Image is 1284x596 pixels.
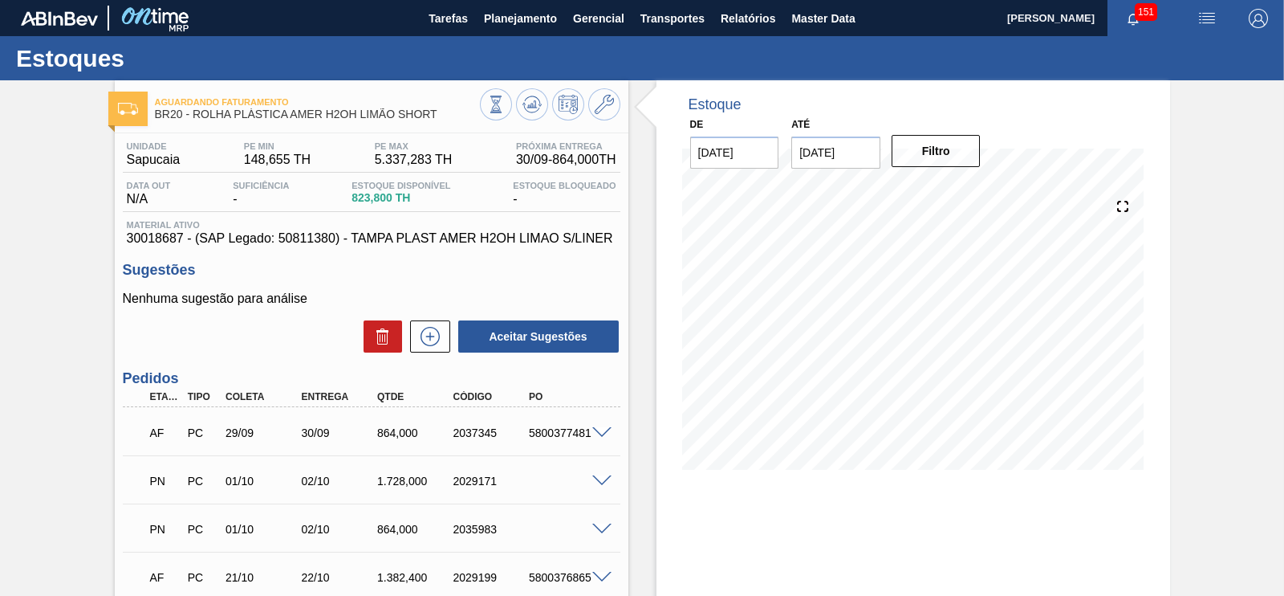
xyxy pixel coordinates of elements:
[1135,3,1157,21] span: 151
[429,9,468,28] span: Tarefas
[146,463,185,499] div: Pedido em Negociação
[221,391,305,402] div: Coleta
[791,137,880,169] input: dd/mm/yyyy
[640,9,705,28] span: Transportes
[449,523,533,536] div: 2035983
[375,153,453,167] span: 5.337,283 TH
[298,475,381,488] div: 02/10/2025
[449,475,533,488] div: 2029171
[150,571,181,584] p: AF
[450,319,620,354] div: Aceitar Sugestões
[588,88,620,120] button: Ir ao Master Data / Geral
[689,96,742,113] div: Estoque
[892,135,981,167] button: Filtro
[791,119,810,130] label: Até
[516,153,616,167] span: 30/09 - 864,000 TH
[221,475,305,488] div: 01/10/2025
[123,292,620,306] p: Nenhuma sugestão para análise
[690,137,779,169] input: dd/mm/yyyy
[525,571,608,584] div: 5800376865
[118,103,138,115] img: Ícone
[373,523,457,536] div: 864,000
[123,181,175,206] div: N/A
[150,475,181,488] p: PN
[233,181,289,190] span: Suficiência
[184,391,222,402] div: Tipo
[516,88,548,120] button: Atualizar Gráfico
[351,181,450,190] span: Estoque Disponível
[1197,9,1217,28] img: userActions
[1249,9,1268,28] img: Logout
[298,427,381,439] div: 30/09/2025
[298,571,381,584] div: 22/10/2025
[221,571,305,584] div: 21/10/2025
[146,415,185,451] div: Aguardando Faturamento
[552,88,584,120] button: Programar Estoque
[525,391,608,402] div: PO
[449,391,533,402] div: Código
[525,427,608,439] div: 5800377481
[184,523,222,536] div: Pedido de Compra
[484,9,557,28] span: Planejamento
[146,560,185,595] div: Aguardando Faturamento
[449,427,533,439] div: 2037345
[480,88,512,120] button: Visão Geral dos Estoques
[1107,7,1159,30] button: Notificações
[298,523,381,536] div: 02/10/2025
[244,153,311,167] span: 148,655 TH
[16,49,301,67] h1: Estoques
[123,262,620,279] h3: Sugestões
[449,571,533,584] div: 2029199
[458,320,619,353] button: Aceitar Sugestões
[127,153,181,167] span: Sapucaia
[127,181,171,190] span: Data out
[146,391,185,402] div: Etapa
[127,231,616,246] span: 30018687 - (SAP Legado: 50811380) - TAMPA PLAST AMER H2OH LIMAO S/LINER
[373,427,457,439] div: 864,000
[573,9,624,28] span: Gerencial
[351,192,450,204] span: 823,800 TH
[21,11,98,26] img: TNhmsLtSVTkK8tSr43FrP2fwEKptu5GPRR3wAAAABJRU5ErkJggg==
[690,119,704,130] label: De
[155,97,480,107] span: Aguardando Faturamento
[155,108,480,120] span: BR20 - ROLHA PLÁSTICA AMER H2OH LIMÃO SHORT
[184,571,222,584] div: Pedido de Compra
[127,141,181,151] span: Unidade
[375,141,453,151] span: PE MAX
[146,512,185,547] div: Pedido em Negociação
[373,475,457,488] div: 1.728,000
[229,181,293,206] div: -
[150,427,181,439] p: AF
[298,391,381,402] div: Entrega
[516,141,616,151] span: Próxima Entrega
[791,9,855,28] span: Master Data
[221,523,305,536] div: 01/10/2025
[509,181,620,206] div: -
[244,141,311,151] span: PE MIN
[184,427,222,439] div: Pedido de Compra
[373,391,457,402] div: Qtde
[721,9,775,28] span: Relatórios
[184,475,222,488] div: Pedido de Compra
[221,427,305,439] div: 29/09/2025
[127,220,616,230] span: Material ativo
[123,370,620,387] h3: Pedidos
[373,571,457,584] div: 1.382,400
[513,181,616,190] span: Estoque Bloqueado
[356,320,402,353] div: Excluir Sugestões
[150,523,181,536] p: PN
[402,320,450,353] div: Nova sugestão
